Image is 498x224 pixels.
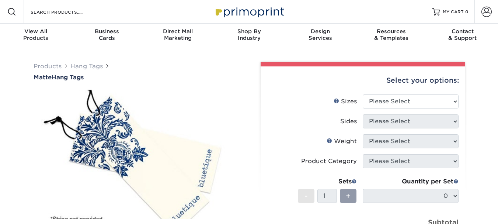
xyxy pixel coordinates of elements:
span: Resources [356,28,427,35]
div: Marketing [142,28,213,41]
span: MY CART [443,9,464,15]
a: Resources& Templates [356,24,427,47]
div: Sets [298,177,357,186]
div: Sides [340,117,357,126]
a: Direct MailMarketing [142,24,213,47]
div: Weight [327,137,357,146]
span: Business [71,28,142,35]
a: Products [34,63,62,70]
span: Contact [427,28,498,35]
span: Shop By [213,28,285,35]
span: - [304,190,308,201]
div: & Templates [356,28,427,41]
span: Design [285,28,356,35]
span: + [346,190,351,201]
div: Select your options: [267,66,459,94]
input: SEARCH PRODUCTS..... [30,7,102,16]
a: Contact& Support [427,24,498,47]
div: & Support [427,28,498,41]
a: MatteHang Tags [34,74,244,81]
a: Hang Tags [70,63,103,70]
span: Matte [34,74,52,81]
div: Services [285,28,356,41]
span: 0 [465,9,469,14]
img: Primoprint [212,4,286,20]
a: BusinessCards [71,24,142,47]
div: Sizes [334,97,357,106]
a: DesignServices [285,24,356,47]
div: Cards [71,28,142,41]
div: Quantity per Set [363,177,459,186]
span: Direct Mail [142,28,213,35]
a: Shop ByIndustry [213,24,285,47]
h1: Hang Tags [34,74,244,81]
div: Industry [213,28,285,41]
div: Product Category [301,157,357,166]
